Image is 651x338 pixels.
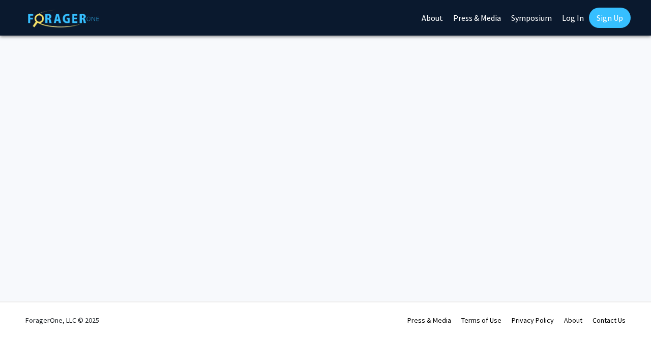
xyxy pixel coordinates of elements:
a: Contact Us [593,316,626,325]
a: Press & Media [407,316,451,325]
img: ForagerOne Logo [28,10,99,27]
a: Privacy Policy [512,316,554,325]
div: ForagerOne, LLC © 2025 [25,302,99,338]
a: About [564,316,582,325]
a: Sign Up [589,8,631,28]
a: Terms of Use [461,316,501,325]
